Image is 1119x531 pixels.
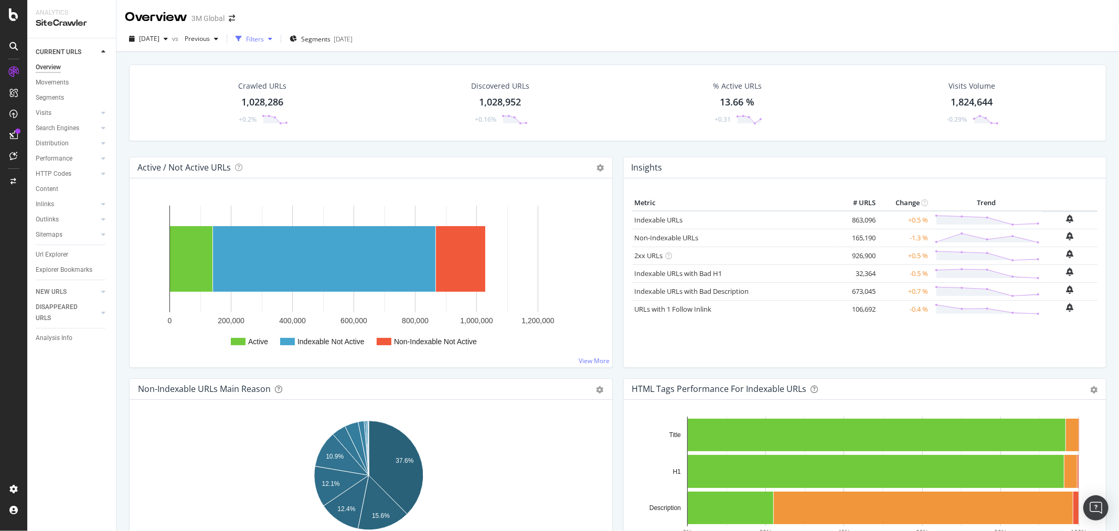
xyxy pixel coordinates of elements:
[36,199,98,210] a: Inlinks
[36,184,58,195] div: Content
[947,115,967,124] div: -0.29%
[878,211,931,229] td: +0.5 %
[1067,303,1074,312] div: bell-plus
[1067,268,1074,276] div: bell-plus
[36,92,109,103] a: Segments
[596,386,604,394] div: gear
[246,35,264,44] div: Filters
[1067,250,1074,258] div: bell-plus
[285,30,357,47] button: Segments[DATE]
[878,264,931,282] td: -0.5 %
[36,333,72,344] div: Analysis Info
[231,30,276,47] button: Filters
[36,153,72,164] div: Performance
[36,138,98,149] a: Distribution
[635,269,722,278] a: Indexable URLs with Bad H1
[635,304,712,314] a: URLs with 1 Follow Inlink
[36,47,81,58] div: CURRENT URLS
[1090,386,1097,394] div: gear
[334,35,353,44] div: [DATE]
[720,95,754,109] div: 13.66 %
[394,337,477,346] text: Non-Indexable Not Active
[340,316,367,325] text: 600,000
[36,168,98,179] a: HTTP Codes
[836,229,878,247] td: 165,190
[460,316,493,325] text: 1,000,000
[673,468,681,475] text: H1
[36,108,51,119] div: Visits
[125,8,187,26] div: Overview
[36,108,98,119] a: Visits
[635,251,663,260] a: 2xx URLs
[632,195,837,211] th: Metric
[715,115,731,124] div: +0.31
[521,316,554,325] text: 1,200,000
[191,13,225,24] div: 3M Global
[137,161,231,175] h4: Active / Not Active URLs
[36,123,98,134] a: Search Engines
[836,300,878,318] td: 106,692
[479,95,521,109] div: 1,028,952
[36,77,109,88] a: Movements
[36,214,59,225] div: Outlinks
[36,184,109,195] a: Content
[180,30,222,47] button: Previous
[635,233,699,242] a: Non-Indexable URLs
[241,95,283,109] div: 1,028,286
[337,505,355,513] text: 12.4%
[326,453,344,460] text: 10.9%
[36,153,98,164] a: Performance
[949,81,995,91] div: Visits Volume
[218,316,244,325] text: 200,000
[36,47,98,58] a: CURRENT URLS
[248,337,268,346] text: Active
[836,195,878,211] th: # URLS
[632,161,663,175] h4: Insights
[36,229,62,240] div: Sitemaps
[138,195,599,359] svg: A chart.
[36,77,69,88] div: Movements
[168,316,172,325] text: 0
[475,115,496,124] div: +0.16%
[878,195,931,211] th: Change
[836,264,878,282] td: 32,364
[878,229,931,247] td: -1.3 %
[297,337,365,346] text: Indexable Not Active
[36,249,68,260] div: Url Explorer
[649,504,680,512] text: Description
[471,81,529,91] div: Discovered URLs
[372,512,390,519] text: 15.6%
[1067,215,1074,223] div: bell-plus
[322,480,340,487] text: 12.1%
[396,457,413,464] text: 37.6%
[878,300,931,318] td: -0.4 %
[238,81,286,91] div: Crawled URLs
[36,8,108,17] div: Analytics
[229,15,235,22] div: arrow-right-arrow-left
[36,138,69,149] div: Distribution
[301,35,331,44] span: Segments
[635,286,749,296] a: Indexable URLs with Bad Description
[836,247,878,264] td: 926,900
[36,264,109,275] a: Explorer Bookmarks
[579,356,610,365] a: View More
[239,115,257,124] div: +0.2%
[36,199,54,210] div: Inlinks
[1067,285,1074,294] div: bell-plus
[36,249,109,260] a: Url Explorer
[36,62,109,73] a: Overview
[36,302,89,324] div: DISAPPEARED URLS
[36,286,67,298] div: NEW URLS
[951,95,993,109] div: 1,824,644
[1083,495,1109,521] div: Open Intercom Messenger
[36,214,98,225] a: Outlinks
[931,195,1042,211] th: Trend
[836,211,878,229] td: 863,096
[172,34,180,43] span: vs
[138,384,271,394] div: Non-Indexable URLs Main Reason
[180,34,210,43] span: Previous
[878,247,931,264] td: +0.5 %
[36,333,109,344] a: Analysis Info
[36,302,98,324] a: DISAPPEARED URLS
